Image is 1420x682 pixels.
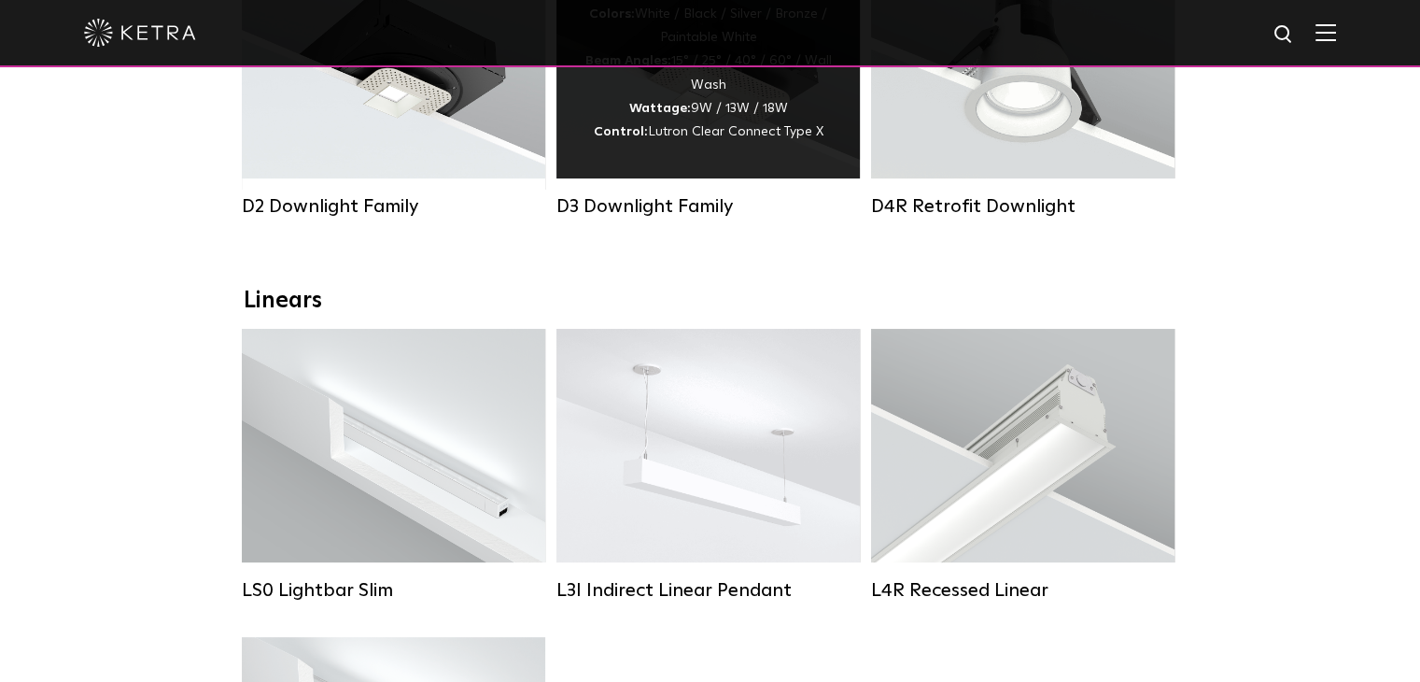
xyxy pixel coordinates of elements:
a: L4R Recessed Linear Lumen Output:400 / 600 / 800 / 1000Colors:White / BlackControl:Lutron Clear C... [871,329,1174,609]
div: L4R Recessed Linear [871,579,1174,602]
div: D4R Retrofit Downlight [871,195,1174,218]
div: LS0 Lightbar Slim [242,579,545,602]
img: ketra-logo-2019-white [84,19,196,47]
a: LS0 Lightbar Slim Lumen Output:200 / 350Colors:White / BlackControl:X96 Controller [242,329,545,609]
div: Linears [244,288,1177,315]
div: L3I Indirect Linear Pendant [556,579,860,602]
div: D3 Downlight Family [556,195,860,218]
img: search icon [1272,23,1296,47]
span: Lutron Clear Connect Type X [648,125,823,138]
div: D2 Downlight Family [242,195,545,218]
strong: Wattage: [629,102,691,115]
img: Hamburger%20Nav.svg [1315,23,1336,41]
a: L3I Indirect Linear Pendant Lumen Output:400 / 600 / 800 / 1000Housing Colors:White / BlackContro... [556,329,860,609]
strong: Control: [594,125,648,138]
